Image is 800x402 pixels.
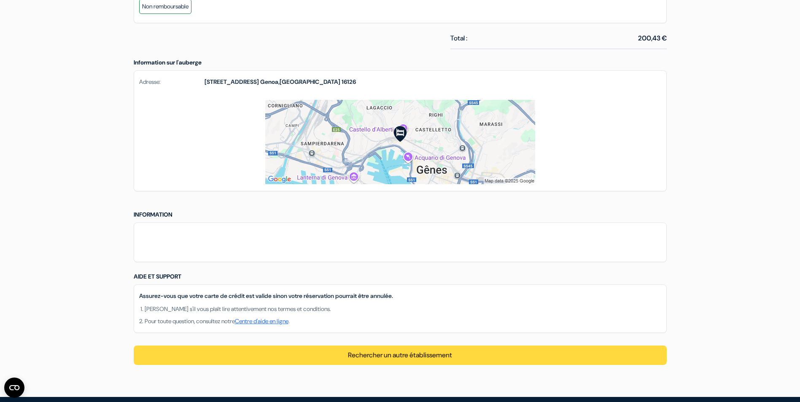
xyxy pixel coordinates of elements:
[205,78,356,86] strong: ,
[4,378,24,398] button: Ouvrir le widget CMP
[348,351,452,359] a: Rechercher un autre établissement
[139,292,661,300] p: Assurez-vous que votre carte de crédit est valide sinon votre réservation pourrait être annulée.
[134,273,181,280] span: Aide et support
[450,33,467,43] span: Total :
[342,78,356,86] span: 16126
[235,317,288,325] a: Centre d'aide en ligne
[134,211,172,218] span: Information
[145,305,661,314] li: [PERSON_NAME] s'il vous plaît lire attentivement nos termes et conditions.
[260,78,278,86] span: Genoa
[145,317,661,326] li: Pour toute question, consultez notre .
[139,78,205,86] span: Adresse:
[134,59,202,66] span: Information sur l'auberge
[638,33,667,43] span: 200,43 €
[265,100,535,184] img: staticmap
[280,78,340,86] span: [GEOGRAPHIC_DATA]
[205,78,259,86] span: [STREET_ADDRESS]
